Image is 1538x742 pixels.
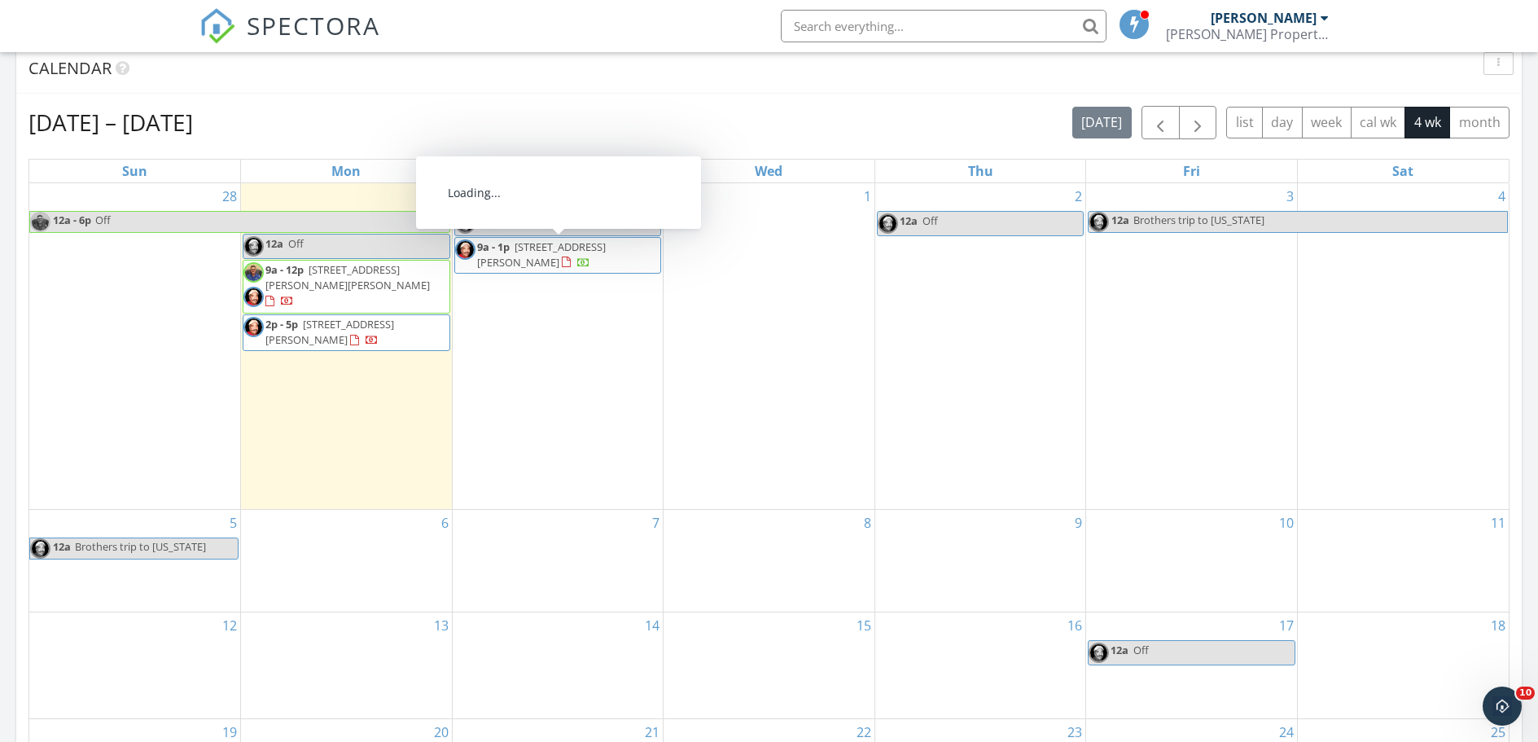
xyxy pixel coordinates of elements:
span: 10 [1516,687,1535,700]
button: [DATE] [1072,107,1132,138]
span: [STREET_ADDRESS][PERSON_NAME] [265,317,394,347]
td: Go to October 13, 2025 [241,612,453,718]
td: Go to October 18, 2025 [1297,612,1509,718]
a: 2p - 5p [STREET_ADDRESS][PERSON_NAME] [243,314,450,351]
span: Brothers trip to [US_STATE] [1133,213,1264,227]
span: Calendar [28,57,112,79]
span: [STREET_ADDRESS][PERSON_NAME][PERSON_NAME] [265,262,430,292]
a: Saturday [1389,160,1417,182]
span: 12a [477,213,495,228]
a: Go to October 3, 2025 [1283,183,1297,209]
div: [PERSON_NAME] [1211,10,1317,26]
a: Go to October 15, 2025 [853,612,874,639]
span: Off [500,213,515,228]
span: 12a [265,236,283,251]
td: Go to October 4, 2025 [1297,183,1509,510]
td: Go to October 8, 2025 [664,509,875,612]
span: Off [288,236,304,251]
span: 9a - 12p [265,262,304,277]
button: cal wk [1351,107,1406,138]
td: Go to October 11, 2025 [1297,509,1509,612]
td: Go to October 2, 2025 [874,183,1086,510]
td: Go to September 28, 2025 [29,183,241,510]
td: Go to October 3, 2025 [1086,183,1298,510]
a: Go to September 29, 2025 [431,183,452,209]
a: Monday [328,160,364,182]
a: Go to September 28, 2025 [219,183,240,209]
iframe: Intercom live chat [1483,687,1522,726]
a: Sunday [119,160,151,182]
a: 9a - 12p [STREET_ADDRESS][PERSON_NAME][PERSON_NAME] [265,262,430,308]
td: Go to September 29, 2025 [241,183,453,510]
td: Go to October 9, 2025 [874,509,1086,612]
td: Go to October 14, 2025 [452,612,664,718]
h2: [DATE] – [DATE] [28,106,193,138]
a: Go to October 5, 2025 [226,510,240,536]
a: Go to October 16, 2025 [1064,612,1085,639]
a: 9a - 1p [STREET_ADDRESS][PERSON_NAME] [454,237,662,274]
span: Off [1133,643,1149,657]
button: Previous [1141,106,1180,139]
button: day [1262,107,1303,138]
img: aaa1john_vaden.jpg [243,317,264,337]
a: Go to October 4, 2025 [1495,183,1509,209]
span: Off [95,213,111,227]
span: Off [922,213,938,228]
td: Go to October 15, 2025 [664,612,875,718]
img: The Best Home Inspection Software - Spectora [199,8,235,44]
div: Vaden Property Inspections@gmail.com [1166,26,1329,42]
td: Go to September 30, 2025 [452,183,664,510]
a: Go to October 18, 2025 [1488,612,1509,639]
img: aaa1john_vaden.jpg [243,287,264,307]
td: Go to October 12, 2025 [29,612,241,718]
button: week [1302,107,1352,138]
span: [STREET_ADDRESS][PERSON_NAME] [477,239,606,270]
a: Go to September 30, 2025 [642,183,663,209]
a: Wednesday [751,160,786,182]
button: Next [1179,106,1217,139]
img: e6ebd67850254db79943663770535f62.jpeg [30,212,50,232]
td: Go to October 16, 2025 [874,612,1086,718]
img: e6ebd67850254db79943663770535f62.jpeg [243,262,264,283]
a: 9a - 12p [STREET_ADDRESS][PERSON_NAME][PERSON_NAME] [243,260,450,314]
td: Go to October 10, 2025 [1086,509,1298,612]
img: aaa1john_vaden.jpg [878,213,898,234]
a: Go to October 1, 2025 [861,183,874,209]
span: 2p - 5p [265,317,298,331]
span: 12a - 6p [52,212,92,232]
a: Go to October 13, 2025 [431,612,452,639]
a: Go to October 17, 2025 [1276,612,1297,639]
a: Go to October 12, 2025 [219,612,240,639]
img: aaa1john_vaden.jpg [1089,212,1109,232]
input: Search everything... [781,10,1106,42]
button: list [1226,107,1263,138]
a: SPECTORA [199,22,380,56]
a: Go to October 11, 2025 [1488,510,1509,536]
a: Go to October 9, 2025 [1071,510,1085,536]
span: 12a [900,213,918,228]
img: aaa1john_vaden.jpg [243,236,264,257]
a: Friday [1180,160,1203,182]
a: Go to October 6, 2025 [438,510,452,536]
a: Tuesday [542,160,572,182]
img: aaa1john_vaden.jpg [1089,643,1109,663]
td: Go to October 5, 2025 [29,509,241,612]
a: Go to October 2, 2025 [1071,183,1085,209]
span: 12a [1111,212,1130,232]
span: SPECTORA [247,8,380,42]
a: Go to October 10, 2025 [1276,510,1297,536]
a: Thursday [965,160,997,182]
span: 9a - 1p [477,239,510,254]
td: Go to October 7, 2025 [452,509,664,612]
a: Go to October 8, 2025 [861,510,874,536]
span: 12a [1111,643,1128,657]
a: 9a - 1p [STREET_ADDRESS][PERSON_NAME] [477,239,606,270]
a: Go to October 7, 2025 [649,510,663,536]
span: Brothers trip to [US_STATE] [75,539,206,554]
td: Go to October 1, 2025 [664,183,875,510]
button: 4 wk [1404,107,1450,138]
a: 2p - 5p [STREET_ADDRESS][PERSON_NAME] [265,317,394,347]
span: 12a [52,538,72,559]
td: Go to October 17, 2025 [1086,612,1298,718]
td: Go to October 6, 2025 [241,509,453,612]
